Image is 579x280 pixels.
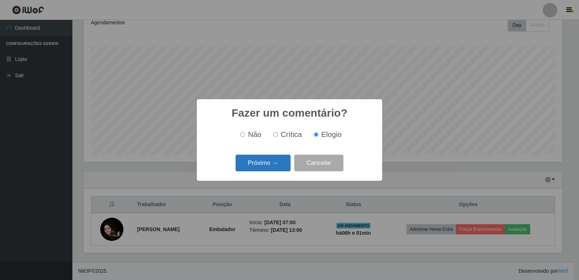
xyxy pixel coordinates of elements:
[294,155,343,172] button: Cancelar
[240,132,245,137] input: Não
[236,155,291,172] button: Próximo →
[314,132,318,137] input: Elogio
[273,132,278,137] input: Crítica
[232,106,347,120] h2: Fazer um comentário?
[321,130,342,138] span: Elogio
[281,130,302,138] span: Crítica
[248,130,261,138] span: Não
